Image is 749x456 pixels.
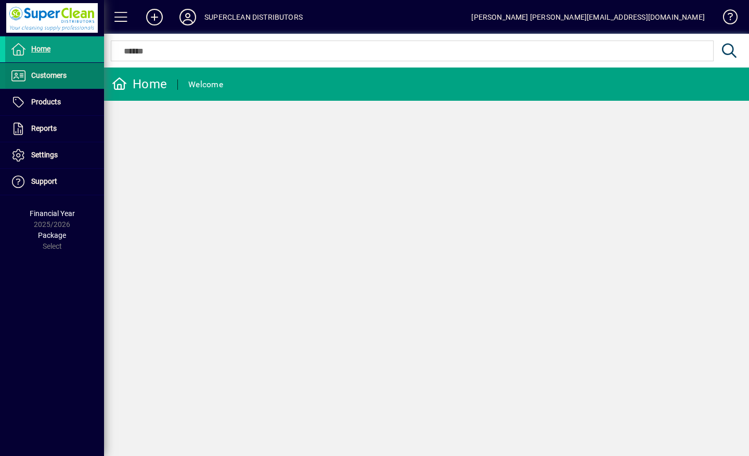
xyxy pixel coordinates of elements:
[31,151,58,159] span: Settings
[31,45,50,53] span: Home
[31,98,61,106] span: Products
[31,71,67,79] span: Customers
[5,116,104,142] a: Reports
[5,142,104,168] a: Settings
[5,169,104,195] a: Support
[715,2,736,36] a: Knowledge Base
[31,177,57,185] span: Support
[5,63,104,89] a: Customers
[471,9,705,25] div: [PERSON_NAME] [PERSON_NAME][EMAIL_ADDRESS][DOMAIN_NAME]
[5,89,104,115] a: Products
[204,9,303,25] div: SUPERCLEAN DISTRIBUTORS
[138,8,171,26] button: Add
[31,124,57,132] span: Reports
[38,231,66,239] span: Package
[30,209,75,218] span: Financial Year
[188,76,223,93] div: Welcome
[112,76,167,92] div: Home
[171,8,204,26] button: Profile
